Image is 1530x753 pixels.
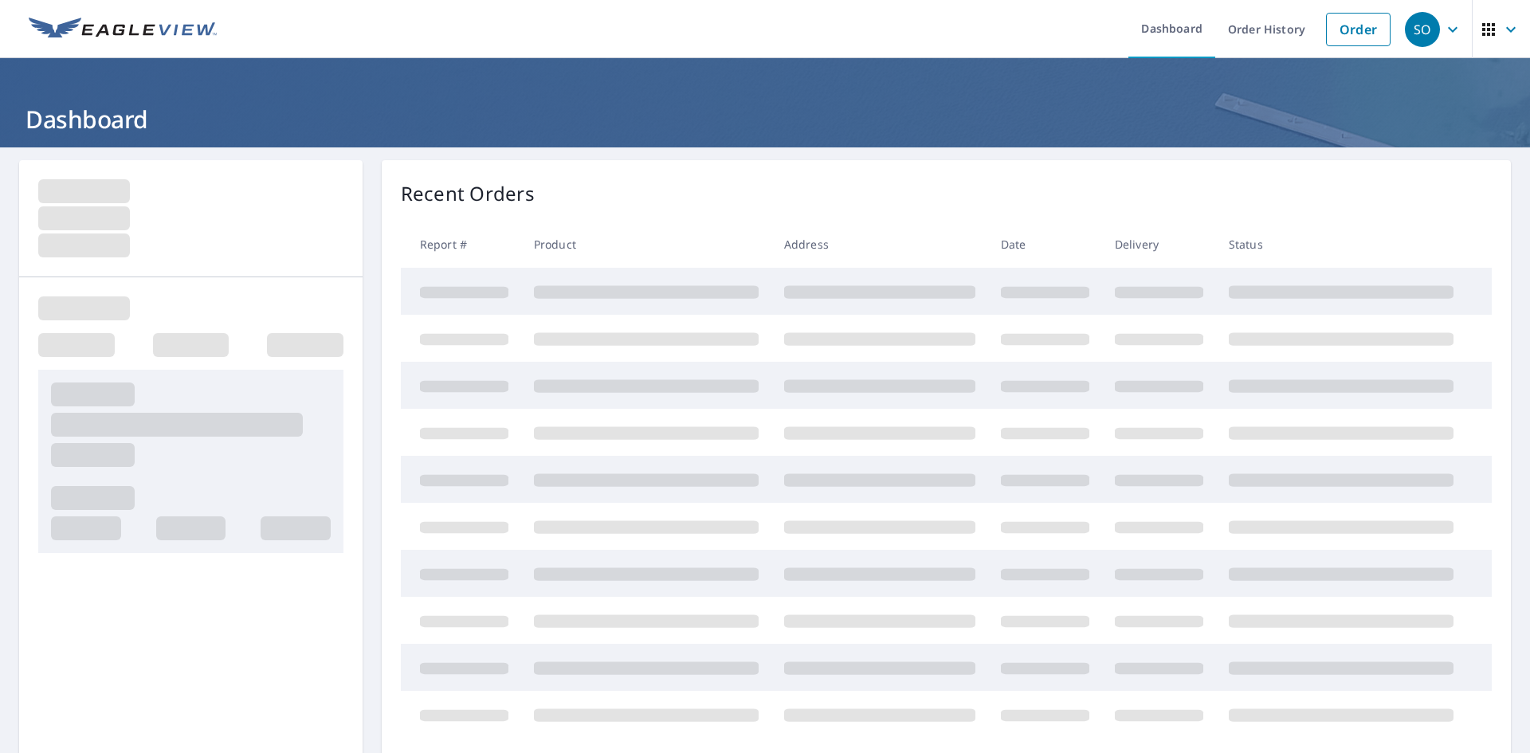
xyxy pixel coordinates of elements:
th: Product [521,221,771,268]
a: Order [1326,13,1391,46]
img: EV Logo [29,18,217,41]
th: Report # [401,221,521,268]
th: Delivery [1102,221,1216,268]
h1: Dashboard [19,103,1511,135]
div: SO [1405,12,1440,47]
th: Date [988,221,1102,268]
th: Status [1216,221,1466,268]
th: Address [771,221,988,268]
p: Recent Orders [401,179,535,208]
